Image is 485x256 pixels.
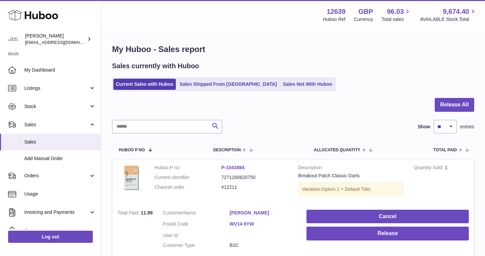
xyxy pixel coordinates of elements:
span: Sales [24,139,96,145]
a: 96.03 Total sales [381,7,411,23]
dd: 7271200620750 [221,174,288,181]
strong: Description [298,164,404,173]
h1: My Huboo - Sales report [112,44,474,55]
span: entries [460,124,474,130]
a: WV14 8YW [230,221,296,227]
a: Current Sales with Huboo [113,79,176,90]
a: P-1043884 [221,165,245,170]
a: 9,674.40 AVAILABLE Stock Total [420,7,477,23]
span: Option 1 = Default Title; [322,186,371,192]
span: AVAILABLE Stock Total [420,16,477,23]
a: Sales Not With Huboo [280,79,334,90]
a: Sales Shipped From [GEOGRAPHIC_DATA] [177,79,279,90]
dt: Huboo P no [155,164,221,171]
button: Release [306,227,469,240]
strong: Total Paid [117,210,141,217]
strong: GBP [358,7,373,16]
label: Show [418,124,430,130]
dd: B2C [230,242,296,249]
div: Huboo Ref [323,16,346,23]
span: Usage [24,191,96,197]
div: [PERSON_NAME] [25,33,86,46]
span: ALLOCATED Quantity [314,148,360,152]
a: [PERSON_NAME] [230,210,296,216]
dt: User Id [163,232,230,239]
span: Total paid [433,148,457,152]
div: Breakout Patch Classic Darts [298,173,404,179]
span: Listings [24,85,89,92]
span: Total sales [381,16,411,23]
button: Release All [435,98,474,112]
strong: 12639 [327,7,346,16]
dt: Name [163,210,230,218]
dd: #12211 [221,184,288,190]
img: 126391746598914.jpg [117,164,144,191]
span: Sales [24,122,89,128]
span: Invoicing and Payments [24,209,89,215]
span: My Dashboard [24,67,96,73]
span: Description [213,148,241,152]
span: 9,674.40 [443,7,469,16]
span: Cases [24,227,96,234]
span: Customer [163,210,183,215]
dt: Channel order [155,184,221,190]
span: Stock [24,103,89,110]
h2: Sales currently with Huboo [112,61,199,71]
span: Huboo P no [119,148,145,152]
div: Currency [354,16,373,23]
dt: Postal Code [163,221,230,229]
dt: Customer Type [163,242,230,249]
button: Cancel [306,210,469,224]
strong: Quantity Sold [414,165,445,172]
span: [EMAIL_ADDRESS][DOMAIN_NAME] [25,40,99,45]
dt: Current identifier [155,174,221,181]
span: 96.03 [387,7,404,16]
td: 1 [409,159,474,205]
span: Add Manual Order [24,155,96,162]
span: Orders [24,173,89,179]
img: admin@skinchoice.com [8,34,18,44]
a: Log out [8,231,93,243]
div: Variation: [298,182,404,196]
span: 11.99 [141,210,153,215]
